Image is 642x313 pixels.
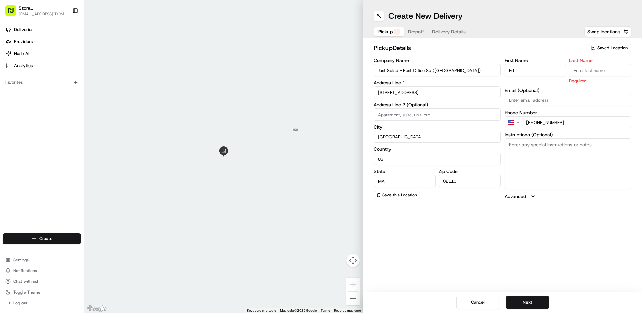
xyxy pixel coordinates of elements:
button: Save this Location [374,191,420,199]
a: Open this area in Google Maps (opens a new window) [86,304,108,313]
button: Cancel [456,296,499,309]
img: 1736555255976-a54dd68f-1ca7-489b-9aae-adbdc363a1c4 [7,64,19,76]
input: Enter company name [374,64,501,76]
a: Terms [321,309,330,312]
span: Dropoff [408,28,424,35]
button: Next [506,296,549,309]
button: Saved Location [587,43,631,53]
label: Advanced [505,193,526,200]
label: Company Name [374,58,501,63]
span: Pylon [67,148,81,153]
button: Notifications [3,266,81,275]
span: Swap locations [587,28,620,35]
span: Notifications [13,268,37,273]
span: Pickup [378,28,393,35]
label: State [374,169,436,174]
input: Enter phone number [522,116,632,128]
label: Instructions (Optional) [505,132,632,137]
label: Country [374,147,501,151]
span: Create [39,236,52,242]
img: 1727276513143-84d647e1-66c0-4f92-a045-3c9f9f5dfd92 [14,64,26,76]
span: Saved Location [597,45,628,51]
button: Store [STREET_ADDRESS] ([GEOGRAPHIC_DATA]) (Just Salad) [19,5,68,11]
button: Zoom in [346,278,360,291]
div: 💻 [57,133,62,138]
button: Keyboard shortcuts [247,308,276,313]
p: Welcome 👋 [7,27,122,38]
button: See all [104,86,122,94]
button: Zoom out [346,292,360,305]
div: Past conversations [7,87,43,93]
a: Analytics [3,60,84,71]
img: Google [86,304,108,313]
input: Enter city [374,131,501,143]
span: Knowledge Base [13,132,51,139]
input: Enter state [374,175,436,187]
span: Map data ©2025 Google [280,309,317,312]
button: Swap locations [584,26,631,37]
p: Required [569,78,631,84]
div: Start new chat [30,64,110,71]
span: Save this Location [382,192,417,198]
div: We're available if you need us! [30,71,92,76]
span: Deliveries [14,27,33,33]
button: [EMAIL_ADDRESS][DOMAIN_NAME] [19,11,68,17]
a: 💻API Documentation [54,129,110,141]
button: Log out [3,298,81,308]
button: Map camera controls [346,254,360,267]
label: Address Line 2 (Optional) [374,102,501,107]
input: Enter last name [569,64,631,76]
label: Email (Optional) [505,88,632,93]
span: API Documentation [63,132,108,139]
div: Favorites [3,77,81,88]
input: Enter zip code [439,175,501,187]
button: Advanced [505,193,632,200]
label: Last Name [569,58,631,63]
input: Enter country [374,153,501,165]
img: 1736555255976-a54dd68f-1ca7-489b-9aae-adbdc363a1c4 [13,104,19,110]
input: Enter email address [505,94,632,106]
button: Chat with us! [3,277,81,286]
label: Address Line 1 [374,80,501,85]
span: Providers [14,39,33,45]
span: • [90,104,93,109]
span: Delivery Details [432,28,466,35]
span: Chat with us! [13,279,38,284]
label: Zip Code [439,169,501,174]
h2: pickup Details [374,43,583,53]
button: Store [STREET_ADDRESS] ([GEOGRAPHIC_DATA]) (Just Salad)[EMAIL_ADDRESS][DOMAIN_NAME] [3,3,70,19]
input: Enter address [374,86,501,98]
div: 📗 [7,133,12,138]
span: Settings [13,257,29,263]
span: Nash AI [14,51,29,57]
button: Toggle Theme [3,287,81,297]
input: Enter first name [505,64,567,76]
span: Analytics [14,63,33,69]
input: Clear [17,43,111,50]
button: Create [3,233,81,244]
span: [DATE] [94,104,108,109]
span: [PERSON_NAME] [PERSON_NAME] [21,104,89,109]
label: Phone Number [505,110,632,115]
a: Powered byPylon [47,148,81,153]
a: Deliveries [3,24,84,35]
button: Start new chat [114,66,122,74]
h1: Create New Delivery [388,11,463,21]
a: 📗Knowledge Base [4,129,54,141]
label: City [374,125,501,129]
label: First Name [505,58,567,63]
input: Apartment, suite, unit, etc. [374,108,501,121]
span: Toggle Theme [13,289,40,295]
img: Nash [7,7,20,20]
a: Nash AI [3,48,84,59]
a: Report a map error [334,309,361,312]
a: Providers [3,36,84,47]
img: Joana Marie Avellanoza [7,98,17,108]
button: Settings [3,255,81,265]
span: Log out [13,300,27,306]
